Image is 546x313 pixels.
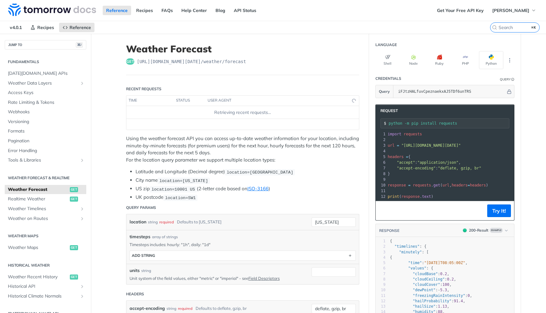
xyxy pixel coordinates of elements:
[137,58,246,65] span: https://api.tomorrow.io/v4/weather/forecast
[468,183,470,187] span: =
[8,128,85,134] span: Formats
[5,272,86,282] a: Weather Recent Historyget
[413,304,435,309] span: "hailSize"
[159,217,174,227] div: required
[6,23,25,32] span: v4.0.1
[37,25,54,30] span: Recipes
[152,234,178,240] div: array of strings
[376,277,385,282] div: 8
[126,96,174,106] th: time
[5,156,86,165] a: Tools & LibrariesShow subpages for Tools & Libraries
[413,272,438,276] span: "cloudBase"
[151,187,195,192] span: location=10001 US
[8,119,85,125] span: Versioning
[5,136,86,146] a: Pagination
[130,217,146,227] label: location
[408,183,410,187] span: =
[5,88,86,97] a: Access Keys
[511,78,514,81] i: Information
[394,244,419,249] span: "timelines"
[174,96,205,106] th: status
[141,268,151,274] div: string
[70,25,91,30] span: Reference
[506,88,513,95] button: Hide
[80,284,85,289] button: Show subpages for Historical API
[390,282,452,287] span: : ,
[70,187,78,192] span: get
[5,59,86,65] h2: Fundamentals
[136,177,359,184] li: City name
[376,266,385,271] div: 6
[5,127,86,136] a: Formats
[8,148,85,154] span: Error Handling
[376,85,393,98] button: Query
[388,183,406,187] span: response
[126,205,156,210] div: Query Params
[167,304,176,313] div: string
[470,183,486,187] span: headers
[80,206,85,211] button: Show subpages for Weather Timelines
[390,299,465,303] span: : ,
[500,77,514,82] div: QueryInformation
[376,255,385,260] div: 4
[487,204,511,217] button: Try It!
[5,292,86,301] a: Historical Climate NormalsShow subpages for Historical Climate Normals
[389,121,509,126] input: Request instructions
[390,288,449,292] span: : ,
[388,143,395,148] span: url
[417,160,458,165] span: "application/json"
[248,276,280,281] a: Field Descriptors
[8,283,78,290] span: Historical API
[438,304,447,309] span: 1.13
[130,275,302,281] p: Unit system of the field values, either "metric" or "imperial" - see
[129,109,356,116] div: Retrieving recent requests…
[452,183,468,187] span: headers
[413,299,452,303] span: "hailProbability"
[59,23,94,32] a: Reference
[80,216,85,221] button: Show subpages for Weather on Routes
[397,143,399,148] span: =
[388,194,434,199] span: ( . )
[388,183,488,187] span: . ( , )
[376,271,385,277] div: 7
[422,194,431,199] span: text
[376,143,386,148] div: 3
[390,266,433,270] span: : {
[205,96,346,106] th: user agent
[388,132,401,136] span: import
[8,80,78,86] span: Weather Data Layers
[132,253,155,258] div: ADD string
[5,107,86,117] a: Webhooks
[390,304,449,309] span: : ,
[5,194,86,204] a: Realtime Weatherget
[401,194,420,199] span: response
[375,51,400,69] button: Shell
[388,160,461,165] span: : ,
[8,274,68,280] span: Weather Recent History
[165,195,196,200] span: location=SW1
[126,43,359,55] h1: Weather Forecast
[5,79,86,88] a: Weather Data LayersShow subpages for Weather Data Layers
[5,243,86,252] a: Weather Mapsget
[8,186,68,193] span: Weather Forecast
[413,282,440,287] span: "cloudCover"
[70,275,78,280] span: get
[5,98,86,107] a: Rate Limiting & Tokens
[408,261,422,265] span: "time"
[376,293,385,298] div: 11
[177,217,221,227] div: Defaults to [US_STATE]
[379,206,388,216] button: Copy to clipboard
[390,244,427,249] span: : {
[479,51,503,69] button: Python
[505,56,514,65] button: More Languages
[434,6,487,15] a: Get Your Free API Key
[447,277,454,281] span: 0.2
[376,188,386,194] div: 11
[8,3,96,16] img: Tomorrow.io Weather API Docs
[8,216,78,222] span: Weather on Routes
[388,166,481,170] span: :
[103,6,131,15] a: Reference
[8,138,85,144] span: Pagination
[376,239,385,244] div: 1
[390,272,449,276] span: : ,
